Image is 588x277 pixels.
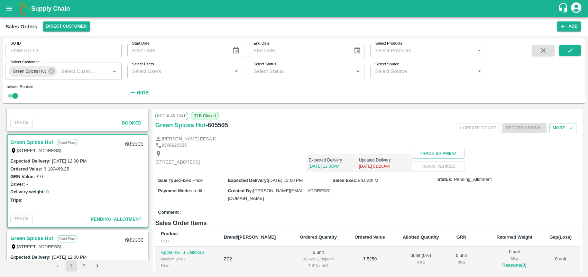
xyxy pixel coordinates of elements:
[403,234,439,240] b: Allotted Quantity
[412,149,465,159] button: Track Shipment
[10,41,21,46] label: SO ID
[493,255,536,261] div: 0 Kg
[296,262,340,268] div: ₹ 875 / Unit
[191,188,202,193] span: credit
[333,178,358,183] label: Sales Exec :
[557,21,581,31] button: Add
[162,142,187,149] p: 9566920535
[31,4,558,13] a: Supply Chain
[132,62,154,67] label: Select Users
[155,112,188,120] span: Regular Sale
[206,120,228,130] h6: - 605505
[121,232,148,249] div: 605500
[161,262,213,268] div: New
[9,68,50,75] span: Green Spices Hut
[373,67,473,76] input: Select Source
[46,188,49,196] button: 0
[161,231,178,236] b: Product
[549,123,577,133] button: More
[493,249,536,269] div: 0 unit
[353,67,362,76] button: Open
[92,260,103,271] button: Go to next page
[180,178,203,183] span: Fixed Price
[254,41,269,46] label: End Date
[155,159,200,166] p: [STREET_ADDRESS]
[309,157,359,163] p: Expected Delivery
[358,178,378,183] span: Bharath M
[496,234,532,240] b: Returned Weight
[10,197,22,203] label: Trips:
[359,157,409,163] p: Updated Delivery
[399,259,442,265] div: 0 Kg
[137,90,149,95] strong: Hide
[399,252,442,265] div: 0 unit ( 0 %)
[541,247,580,272] td: 0 unit
[52,255,86,260] label: [DATE] 12:00 PM
[161,249,213,256] p: Apple- Kullu Delicious
[355,234,385,240] b: Ordered Value
[296,256,340,262] div: 102 kgs (17kg/unit)
[6,22,37,31] div: Sales Orders
[218,247,291,272] td: ZE2
[122,120,141,126] span: Booked
[229,44,242,57] button: Choose date
[10,174,35,179] label: GRN Value:
[359,163,409,169] p: [DATE] 01:26AM
[10,59,39,65] label: Select Customer
[6,84,122,90] div: Include Booked
[10,158,50,164] label: Expected Delivery :
[375,62,399,67] label: Select Source
[161,238,213,244] div: SKU
[249,44,348,57] input: End Date
[36,174,43,179] label: ₹ 0
[17,148,62,153] label: [STREET_ADDRESS]
[127,87,151,99] button: Hide
[10,234,53,243] a: Green Spices Hut
[127,44,227,57] input: Start Date
[10,182,25,187] label: Driver:
[58,67,99,76] input: Select Customer
[549,234,571,240] b: Gap(Loss)
[6,44,122,57] input: Enter SO ID
[52,158,86,164] label: [DATE] 12:00 PM
[570,1,582,16] div: account of current user
[162,136,216,142] p: [PERSON_NAME] EESA K
[110,67,119,76] button: Open
[52,260,104,271] nav: pagination navigation
[373,46,473,55] input: Select Products
[31,5,70,12] b: Supply Chain
[453,259,469,265] div: 0 Kg
[10,255,50,260] label: Expected Delivery :
[57,139,77,146] p: Fixed Price
[224,234,276,240] b: Brand/[PERSON_NAME]
[79,260,90,271] button: Go to page 2
[558,2,570,15] div: customer-support
[91,216,141,222] span: Pending_Allotment
[268,178,303,183] span: [DATE] 12:00 PM
[437,176,452,183] label: Status:
[66,260,77,271] button: page 1
[291,247,346,272] td: 6 unit
[309,163,359,169] p: [DATE] 12:00PM
[228,188,253,193] label: Created By :
[17,2,31,16] img: logo
[228,178,268,183] label: Expected Delivery :
[132,41,149,46] label: Start Date
[17,244,62,249] label: [STREET_ADDRESS]
[375,41,402,46] label: Select Products
[502,125,546,130] span: Please dispatch the trip before ending
[43,21,90,31] button: Select DC
[453,252,469,265] div: 0 unit
[158,188,191,193] label: Payment Mode :
[26,182,28,187] label: -
[155,120,206,130] a: Green Spices Hut
[57,235,77,242] p: Fixed Price
[10,189,45,194] label: Delivery weight:
[158,209,182,216] label: Comment :
[10,138,53,147] a: Green Spices Hut
[454,176,491,183] span: Pending_Allotment
[1,1,17,17] button: open drawer
[300,234,337,240] b: Ordered Quantity
[10,166,42,172] label: Ordered Value:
